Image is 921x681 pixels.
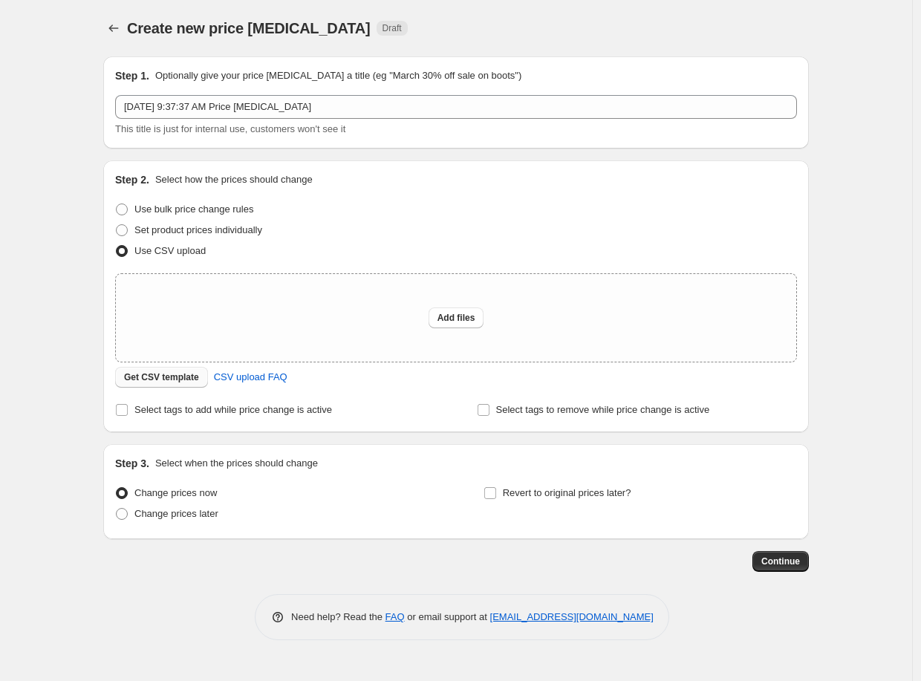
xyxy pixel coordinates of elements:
[115,68,149,83] h2: Step 1.
[115,123,345,134] span: This title is just for internal use, customers won't see it
[405,611,490,622] span: or email support at
[205,365,296,389] a: CSV upload FAQ
[496,404,710,415] span: Select tags to remove while price change is active
[490,611,654,622] a: [EMAIL_ADDRESS][DOMAIN_NAME]
[429,307,484,328] button: Add files
[155,68,521,83] p: Optionally give your price [MEDICAL_DATA] a title (eg "March 30% off sale on boots")
[752,551,809,572] button: Continue
[134,224,262,235] span: Set product prices individually
[291,611,385,622] span: Need help? Read the
[124,371,199,383] span: Get CSV template
[115,456,149,471] h2: Step 3.
[115,172,149,187] h2: Step 2.
[134,245,206,256] span: Use CSV upload
[134,508,218,519] span: Change prices later
[214,370,287,385] span: CSV upload FAQ
[437,312,475,324] span: Add files
[503,487,631,498] span: Revert to original prices later?
[134,487,217,498] span: Change prices now
[115,95,797,119] input: 30% off holiday sale
[155,456,318,471] p: Select when the prices should change
[127,20,371,36] span: Create new price [MEDICAL_DATA]
[383,22,402,34] span: Draft
[761,555,800,567] span: Continue
[155,172,313,187] p: Select how the prices should change
[103,18,124,39] button: Price change jobs
[134,404,332,415] span: Select tags to add while price change is active
[385,611,405,622] a: FAQ
[115,367,208,388] button: Get CSV template
[134,203,253,215] span: Use bulk price change rules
